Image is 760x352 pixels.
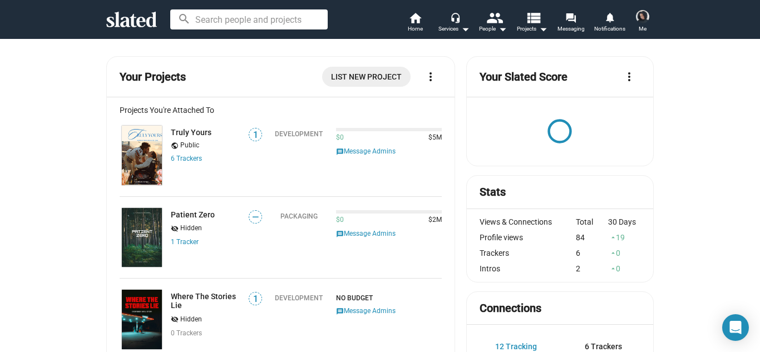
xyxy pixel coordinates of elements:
[496,22,509,36] mat-icon: arrow_drop_down
[171,155,202,162] a: 6 Trackers
[495,342,537,351] span: 12 Tracking
[120,206,164,270] a: Patient Zero
[170,9,328,29] input: Search people and projects
[536,22,550,36] mat-icon: arrow_drop_down
[480,301,541,316] mat-card-title: Connections
[557,22,585,36] span: Messaging
[171,128,211,137] a: Truly Yours
[608,264,640,273] div: 0
[512,11,551,36] button: Projects
[590,11,629,36] a: Notifications
[336,229,344,240] mat-icon: message
[576,217,608,226] div: Total
[408,11,422,24] mat-icon: home
[424,70,437,83] mat-icon: more_vert
[171,292,241,310] a: Where The Stories Lie
[249,212,261,222] span: —
[171,314,179,325] mat-icon: visibility_off
[424,216,442,225] span: $2M
[480,217,576,226] div: Views & Connections
[336,294,442,302] span: NO BUDGET
[450,12,460,22] mat-icon: headset_mic
[336,216,344,225] span: $0
[180,315,202,324] span: Hidden
[336,147,344,157] mat-icon: message
[435,11,473,36] button: Services
[336,133,344,142] span: $0
[623,70,636,83] mat-icon: more_vert
[479,22,507,36] div: People
[480,264,576,273] div: Intros
[180,141,199,150] span: Public
[604,12,615,22] mat-icon: notifications
[636,10,649,23] img: Lania Stewart (Lania Kayell)
[609,249,617,257] mat-icon: arrow_drop_up
[120,123,164,187] a: Truly Yours
[199,155,202,162] span: s
[473,11,512,36] button: People
[171,329,202,337] span: 0 Trackers
[565,12,576,23] mat-icon: forum
[171,238,199,246] a: 1 Tracker
[486,9,502,26] mat-icon: people
[608,233,640,242] div: 19
[122,208,162,267] img: Patient Zero
[722,314,749,341] div: Open Intercom Messenger
[629,8,656,37] button: Lania Stewart (Lania Kayell)Me
[480,185,506,200] mat-card-title: Stats
[120,106,442,115] div: Projects You're Attached To
[120,287,164,351] a: Where The Stories Lie
[408,22,423,36] span: Home
[517,22,547,36] span: Projects
[336,306,344,317] mat-icon: message
[525,9,541,26] mat-icon: view_list
[576,264,608,273] div: 2
[576,249,608,257] div: 6
[180,224,202,233] span: Hidden
[336,229,396,240] button: Message Admins
[438,22,470,36] div: Services
[336,306,396,317] button: Message Admins
[122,126,162,185] img: Truly Yours
[585,342,622,351] span: 6 Trackers
[171,210,215,219] a: Patient Zero
[122,290,162,349] img: Where The Stories Lie
[639,22,647,36] span: Me
[120,70,186,85] mat-card-title: Your Projects
[608,217,640,226] div: 30 Days
[331,67,402,87] span: List New Project
[396,11,435,36] a: Home
[608,249,640,257] div: 0
[249,294,261,305] span: 1
[336,147,396,157] button: Message Admins
[480,249,576,257] div: Trackers
[280,212,318,220] div: Packaging
[594,22,625,36] span: Notifications
[609,265,617,272] mat-icon: arrow_drop_up
[458,22,472,36] mat-icon: arrow_drop_down
[275,294,323,302] div: Development
[576,233,608,242] div: 84
[480,70,567,85] mat-card-title: Your Slated Score
[551,11,590,36] a: Messaging
[480,233,576,242] div: Profile views
[609,234,617,241] mat-icon: arrow_drop_up
[249,130,261,141] span: 1
[275,130,323,138] div: Development
[171,224,179,234] mat-icon: visibility_off
[322,67,411,87] a: List New Project
[424,133,442,142] span: $5M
